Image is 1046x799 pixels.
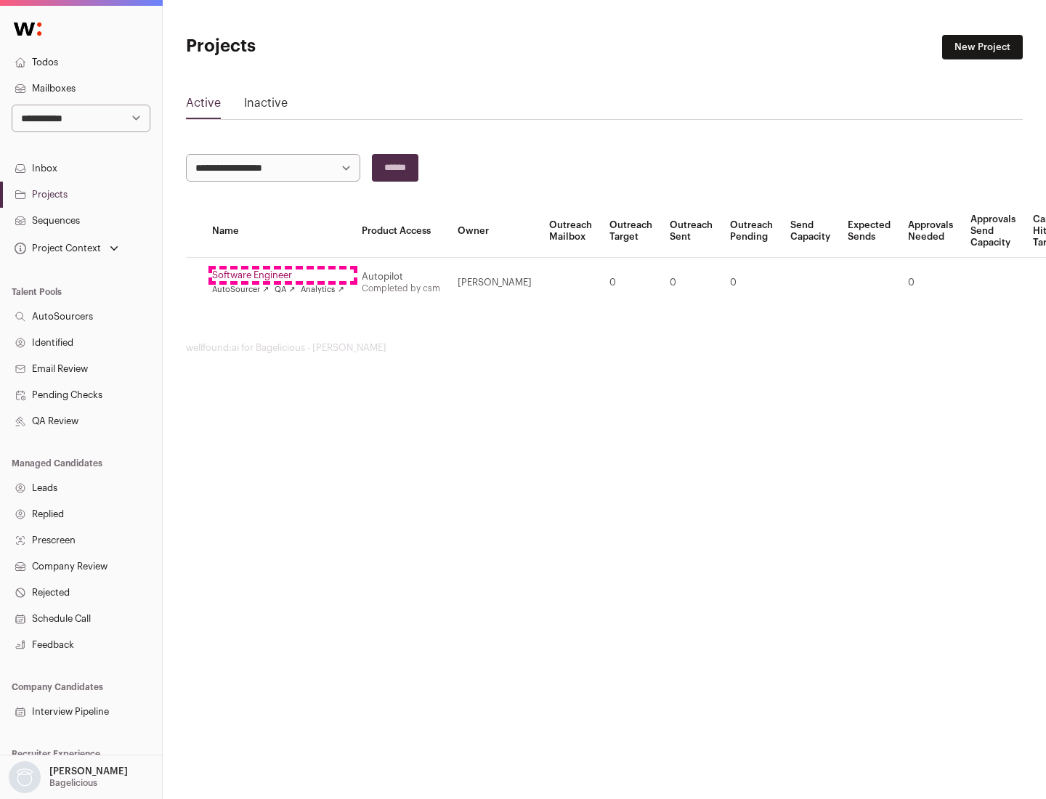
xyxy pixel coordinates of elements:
[601,205,661,258] th: Outreach Target
[9,761,41,793] img: nopic.png
[721,205,782,258] th: Outreach Pending
[186,342,1023,354] footer: wellfound:ai for Bagelicious - [PERSON_NAME]
[275,284,295,296] a: QA ↗
[601,258,661,308] td: 0
[6,761,131,793] button: Open dropdown
[186,35,465,58] h1: Projects
[899,258,962,308] td: 0
[540,205,601,258] th: Outreach Mailbox
[6,15,49,44] img: Wellfound
[244,94,288,118] a: Inactive
[212,269,344,281] a: Software Engineer
[899,205,962,258] th: Approvals Needed
[49,777,97,789] p: Bagelicious
[449,258,540,308] td: [PERSON_NAME]
[782,205,839,258] th: Send Capacity
[212,284,269,296] a: AutoSourcer ↗
[49,766,128,777] p: [PERSON_NAME]
[12,238,121,259] button: Open dropdown
[301,284,344,296] a: Analytics ↗
[661,258,721,308] td: 0
[449,205,540,258] th: Owner
[721,258,782,308] td: 0
[962,205,1024,258] th: Approvals Send Capacity
[186,94,221,118] a: Active
[942,35,1023,60] a: New Project
[839,205,899,258] th: Expected Sends
[661,205,721,258] th: Outreach Sent
[362,271,440,283] div: Autopilot
[203,205,353,258] th: Name
[12,243,101,254] div: Project Context
[353,205,449,258] th: Product Access
[362,284,440,293] a: Completed by csm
